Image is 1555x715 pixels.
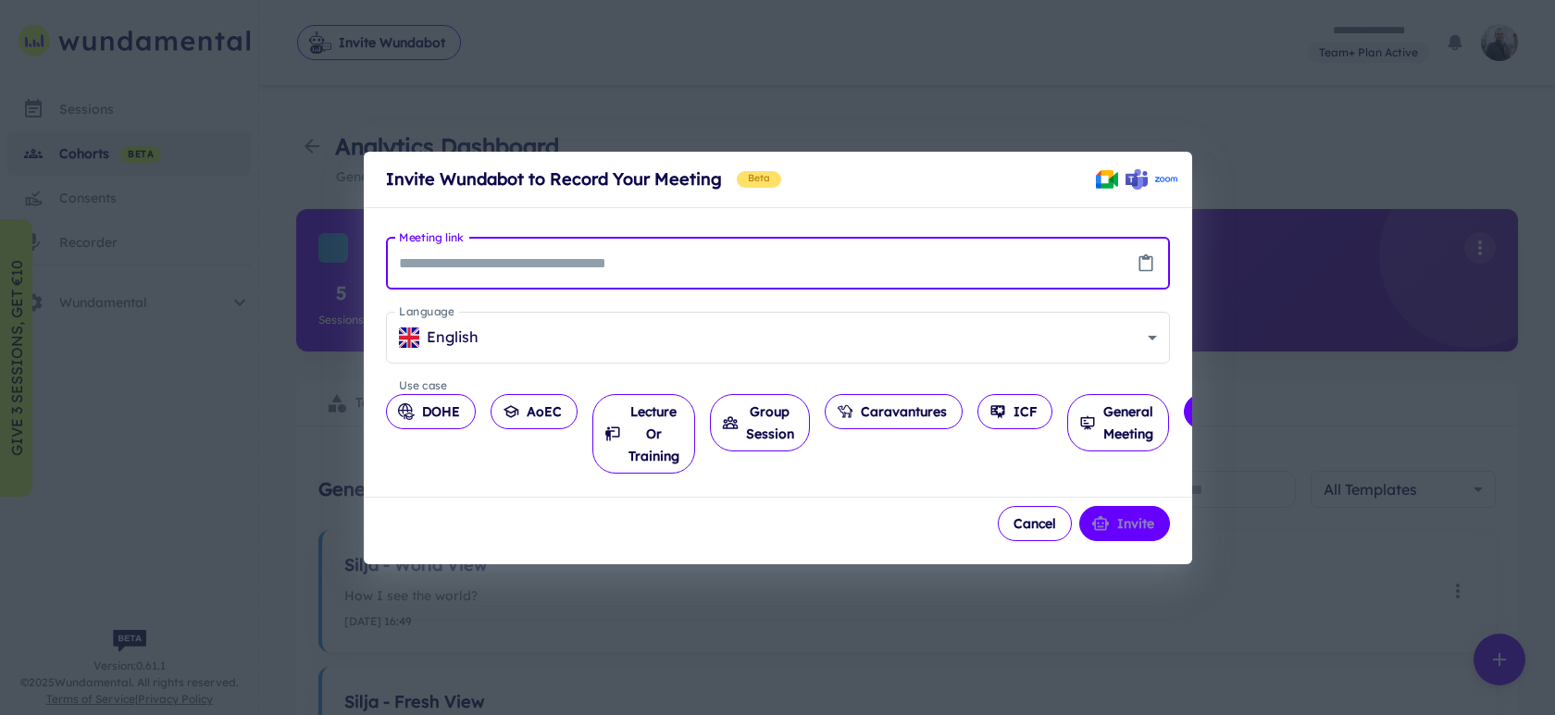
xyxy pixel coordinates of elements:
[399,327,419,348] img: GB
[399,229,464,245] label: Meeting link
[399,327,1140,348] div: English
[399,377,447,393] label: Use case
[998,506,1072,541] button: Cancel
[399,303,454,319] label: Language
[977,394,1052,429] button: ICF
[825,394,963,429] button: Caravantures
[386,394,476,429] button: DOHE
[386,166,1096,192] div: Invite Wundabot to Record Your Meeting
[1184,394,1295,429] button: Coaching
[491,394,578,429] button: AoEC
[1132,250,1160,277] button: Paste from clipboard
[740,171,778,186] span: Beta
[592,394,695,474] button: Lecture or Training
[1067,394,1169,451] button: General Meeting
[710,394,810,451] button: Group Session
